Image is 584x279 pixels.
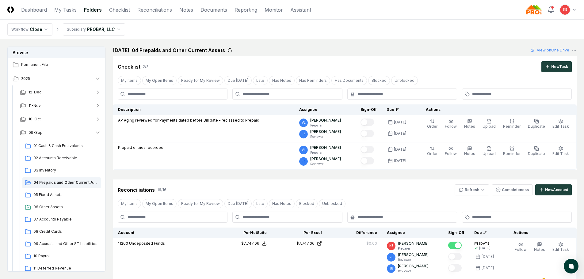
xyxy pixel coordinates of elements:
div: Checklist [118,63,140,70]
span: 10-Oct [29,116,41,122]
span: 08 Credit Cards [33,229,98,234]
button: atlas-launcher [564,259,578,273]
button: Due Today [224,199,252,208]
button: Mark complete [448,242,462,249]
p: [PERSON_NAME] [398,241,429,246]
div: [DATE] [482,254,494,259]
div: 16 / 16 [157,187,166,193]
button: NewAccount [535,184,572,195]
a: View onOne Drive [531,47,569,53]
div: [DATE] [482,265,494,271]
span: Edit Task [552,151,569,156]
div: [DATE] [394,131,406,136]
span: JB [302,132,305,136]
a: 08 Credit Cards [22,226,101,237]
h2: [DATE]: 04 Prepaids and Other Current Assets [113,47,225,54]
th: Difference [327,228,382,238]
span: 11-Nov [29,103,41,108]
div: Actions [509,230,572,236]
img: Logo [7,6,14,13]
span: 11 Deferred Revenue [33,266,98,271]
span: 10 Payroll [33,253,98,259]
div: Due [474,230,499,236]
span: VL [302,148,306,152]
span: Order [427,124,437,129]
p: Preparer [310,150,341,155]
button: $7,747.06 [241,241,267,246]
div: New Task [551,64,568,70]
th: Per NetSuite [216,228,272,238]
span: 2025 [21,76,30,81]
a: 06 Other Assets [22,202,101,213]
span: 01 Cash & Cash Equivalents [33,143,98,149]
button: Unblocked [319,199,345,208]
button: Edit Task [551,241,570,254]
a: Reporting [235,6,257,13]
p: [PERSON_NAME] [398,252,429,258]
span: 03 Inventory [33,168,98,173]
span: 12-Dec [29,89,41,95]
span: JB [389,266,393,271]
p: [PERSON_NAME] [310,145,341,150]
span: Follow [445,151,457,156]
div: $0.00 [366,241,377,246]
button: Upload [481,145,497,158]
button: Has Reminders [296,76,330,85]
a: 01 Cash & Cash Equivalents [22,141,101,152]
span: Duplicate [528,151,545,156]
button: 09-Sep [15,126,106,139]
button: Reminder [502,118,522,130]
span: 09-Sep [29,130,43,135]
a: Assistant [290,6,311,13]
a: Reconciliations [137,6,172,13]
a: 10 Payroll [22,251,101,262]
p: [PERSON_NAME] [310,156,341,162]
button: My Open Items [142,76,177,85]
button: 2025 [8,72,106,85]
button: Follow [444,118,458,130]
button: Notes [533,241,546,254]
div: Reconciliations [118,186,155,194]
p: [PERSON_NAME] [398,263,429,269]
button: Mark complete [448,253,462,260]
span: Follow [515,247,527,252]
span: Follow [445,124,457,129]
div: $7,747.06 [296,241,315,246]
p: Reviewer [310,134,341,139]
th: Per Excel [272,228,327,238]
span: Reminder [503,151,521,156]
a: $7,747.06 [277,241,322,246]
button: KB [559,4,571,15]
button: 11-Nov [15,99,106,112]
th: Assignee [382,228,443,238]
h3: Browse [8,47,105,58]
span: Notes [534,247,545,252]
button: Has Documents [331,76,367,85]
span: Notes [464,124,475,129]
span: Duplicate [528,124,545,129]
span: 09 Accruals and Other ST Liabilities [33,241,98,247]
span: KB [563,7,567,12]
button: 10-Oct [15,112,106,126]
a: 04 Prepaids and Other Current Assets [22,177,101,188]
span: Edit Task [552,124,569,129]
button: Mark complete [361,130,374,137]
span: 07 Accounts Payable [33,217,98,222]
button: Upload [481,118,497,130]
button: Unblocked [391,76,418,85]
p: Reviewer [310,162,341,166]
button: Blocked [368,76,390,85]
button: Notes [463,118,476,130]
button: Edit Task [551,145,570,158]
a: 07 Accounts Payable [22,214,101,225]
span: Upload [483,124,496,129]
p: Preparer [310,123,341,128]
span: 04 Prepaids and Other Current Assets [33,180,98,185]
button: Mark complete [448,264,462,272]
div: $7,747.06 [241,241,259,246]
th: Sign-Off [443,228,469,238]
nav: breadcrumb [7,23,125,36]
p: Prepaid entries recorded [118,145,163,150]
span: Undeposited Funds [129,241,165,246]
div: [DATE] [394,158,406,164]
